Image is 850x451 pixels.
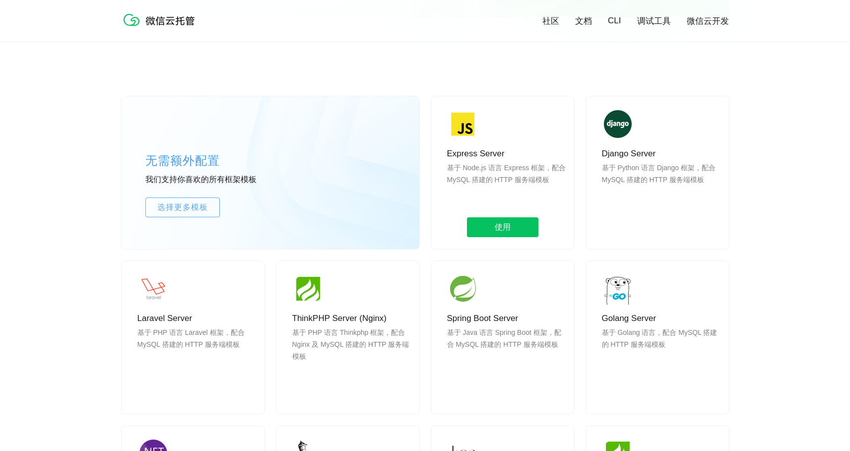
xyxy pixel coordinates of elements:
a: 社区 [542,15,559,27]
p: 我们支持你喜欢的所有框架模板 [145,175,294,186]
img: 微信云托管 [122,10,201,30]
p: Spring Boot Server [447,313,566,324]
p: 无需额外配置 [145,151,294,171]
a: 微信云开发 [687,15,729,27]
p: 基于 Java 语言 Spring Boot 框架，配合 MySQL 搭建的 HTTP 服务端模板 [447,326,566,374]
p: ThinkPHP Server (Nginx) [292,313,411,324]
p: 基于 Golang 语言，配合 MySQL 搭建的 HTTP 服务端模板 [602,326,721,374]
a: CLI [608,16,621,26]
a: 文档 [575,15,592,27]
p: 基于 Python 语言 Django 框架，配合 MySQL 搭建的 HTTP 服务端模板 [602,162,721,209]
p: 基于 Node.js 语言 Express 框架，配合 MySQL 搭建的 HTTP 服务端模板 [447,162,566,209]
p: Laravel Server [137,313,257,324]
a: 调试工具 [637,15,671,27]
p: Golang Server [602,313,721,324]
a: 微信云托管 [122,23,201,31]
p: 基于 PHP 语言 Thinkphp 框架，配合 Nginx 及 MySQL 搭建的 HTTP 服务端模板 [292,326,411,374]
p: Django Server [602,148,721,160]
span: 使用 [467,217,538,237]
p: 基于 PHP 语言 Laravel 框架，配合 MySQL 搭建的 HTTP 服务端模板 [137,326,257,374]
p: Express Server [447,148,566,160]
span: 选择更多模板 [146,201,219,213]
